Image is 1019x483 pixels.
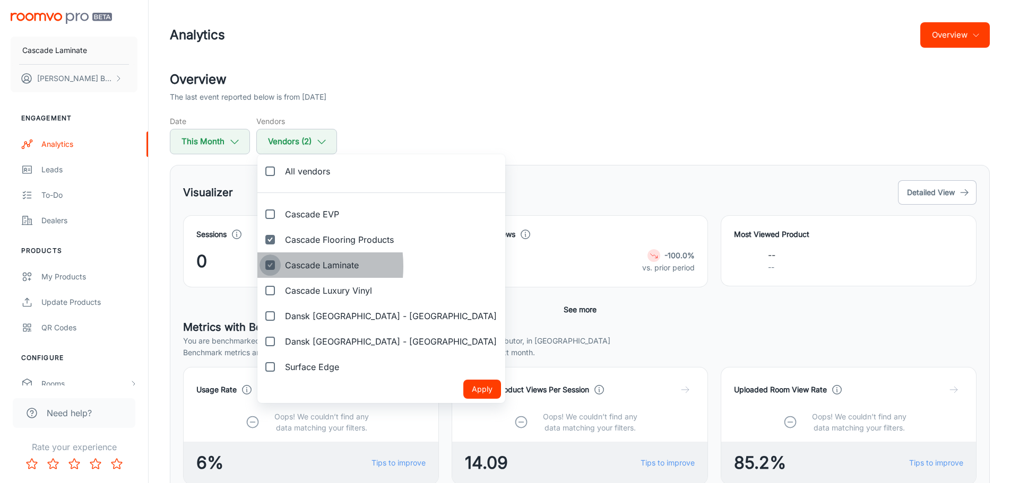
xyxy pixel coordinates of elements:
span: Cascade EVP [285,208,339,221]
span: Surface Edge [285,361,339,373]
span: Dansk [GEOGRAPHIC_DATA] - [GEOGRAPHIC_DATA] [285,310,497,322]
span: Cascade Flooring Products [285,233,394,246]
button: Apply [463,380,501,399]
span: Cascade Luxury Vinyl [285,284,372,297]
span: All vendors [285,165,330,178]
span: Dansk [GEOGRAPHIC_DATA] - [GEOGRAPHIC_DATA] [285,335,497,348]
span: Cascade Laminate [285,259,359,271]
